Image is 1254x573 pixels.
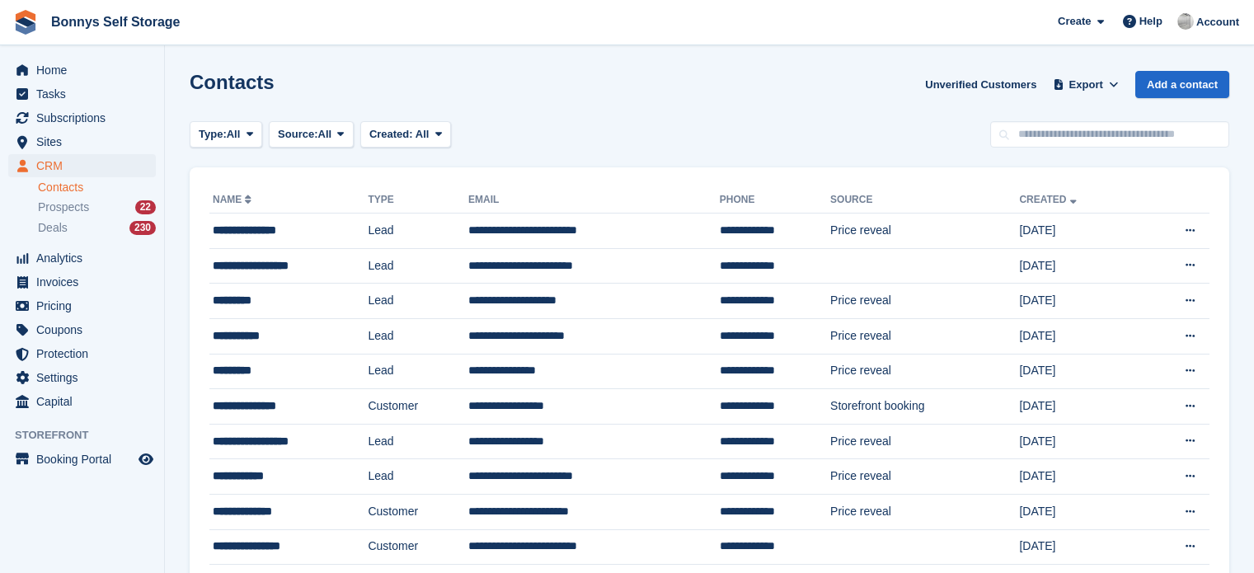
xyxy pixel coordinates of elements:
button: Type: All [190,121,262,148]
td: [DATE] [1019,529,1140,565]
a: menu [8,448,156,471]
a: menu [8,154,156,177]
a: menu [8,130,156,153]
td: Lead [368,284,468,319]
a: Unverified Customers [918,71,1043,98]
span: Settings [36,366,135,389]
button: Created: All [360,121,451,148]
a: menu [8,318,156,341]
td: Price reveal [830,494,1019,529]
a: Contacts [38,180,156,195]
a: Deals 230 [38,219,156,237]
span: Coupons [36,318,135,341]
a: menu [8,82,156,106]
td: Price reveal [830,214,1019,249]
span: Invoices [36,270,135,294]
span: Analytics [36,247,135,270]
td: Price reveal [830,318,1019,354]
span: Capital [36,390,135,413]
td: [DATE] [1019,459,1140,495]
span: All [318,126,332,143]
span: CRM [36,154,135,177]
a: menu [8,366,156,389]
td: Lead [368,214,468,249]
button: Export [1050,71,1122,98]
span: Booking Portal [36,448,135,471]
a: Bonnys Self Storage [45,8,186,35]
span: All [416,128,430,140]
td: [DATE] [1019,389,1140,425]
div: 230 [129,221,156,235]
span: Subscriptions [36,106,135,129]
a: Name [213,194,255,205]
td: [DATE] [1019,318,1140,354]
button: Source: All [269,121,354,148]
td: [DATE] [1019,248,1140,284]
span: Deals [38,220,68,236]
a: menu [8,294,156,317]
td: Lead [368,354,468,389]
td: Lead [368,318,468,354]
span: Source: [278,126,317,143]
td: Price reveal [830,284,1019,319]
a: menu [8,342,156,365]
a: menu [8,106,156,129]
td: Customer [368,389,468,425]
a: menu [8,247,156,270]
td: Customer [368,494,468,529]
th: Phone [720,187,830,214]
th: Email [468,187,720,214]
img: James Bonny [1177,13,1194,30]
th: Source [830,187,1019,214]
span: Help [1139,13,1162,30]
a: Created [1019,194,1079,205]
td: [DATE] [1019,494,1140,529]
td: [DATE] [1019,354,1140,389]
a: menu [8,59,156,82]
span: Created: [369,128,413,140]
span: Type: [199,126,227,143]
div: 22 [135,200,156,214]
td: Lead [368,248,468,284]
span: All [227,126,241,143]
span: Sites [36,130,135,153]
span: Tasks [36,82,135,106]
td: Price reveal [830,354,1019,389]
td: [DATE] [1019,284,1140,319]
th: Type [368,187,468,214]
td: Customer [368,529,468,565]
td: [DATE] [1019,424,1140,459]
h1: Contacts [190,71,275,93]
a: Prospects 22 [38,199,156,216]
a: Preview store [136,449,156,469]
span: Account [1196,14,1239,31]
span: Export [1069,77,1103,93]
span: Create [1058,13,1091,30]
span: Protection [36,342,135,365]
td: [DATE] [1019,214,1140,249]
span: Home [36,59,135,82]
td: Storefront booking [830,389,1019,425]
td: Price reveal [830,424,1019,459]
a: menu [8,390,156,413]
a: menu [8,270,156,294]
img: stora-icon-8386f47178a22dfd0bd8f6a31ec36ba5ce8667c1dd55bd0f319d3a0aa187defe.svg [13,10,38,35]
span: Pricing [36,294,135,317]
span: Storefront [15,427,164,444]
span: Prospects [38,200,89,215]
a: Add a contact [1135,71,1229,98]
td: Lead [368,424,468,459]
td: Price reveal [830,459,1019,495]
td: Lead [368,459,468,495]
